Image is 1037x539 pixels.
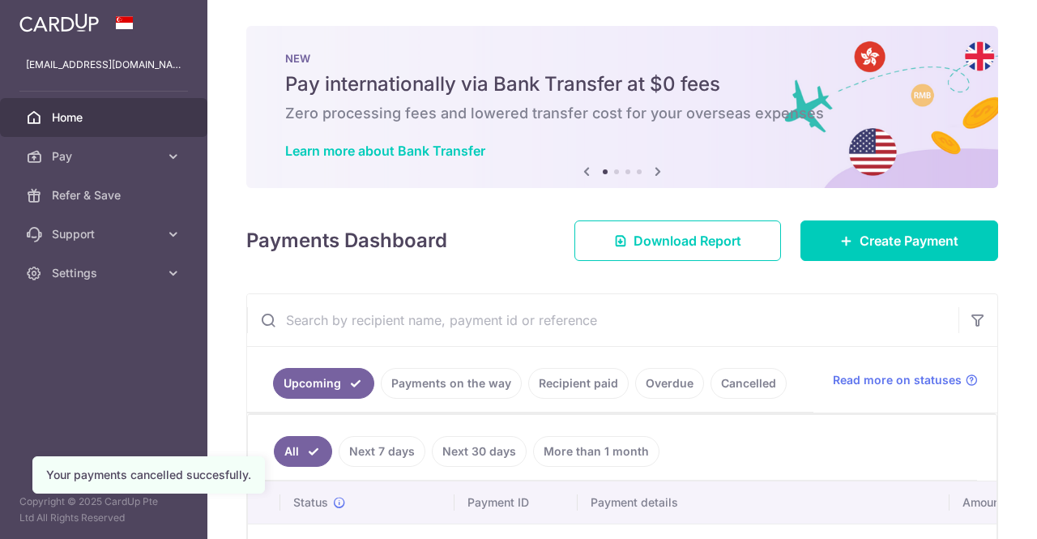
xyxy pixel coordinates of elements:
[273,368,374,399] a: Upcoming
[634,231,741,250] span: Download Report
[274,436,332,467] a: All
[533,436,659,467] a: More than 1 month
[52,187,159,203] span: Refer & Save
[432,436,527,467] a: Next 30 days
[833,372,978,388] a: Read more on statuses
[711,368,787,399] a: Cancelled
[860,231,958,250] span: Create Payment
[635,368,704,399] a: Overdue
[339,436,425,467] a: Next 7 days
[52,109,159,126] span: Home
[285,71,959,97] h5: Pay internationally via Bank Transfer at $0 fees
[454,481,578,524] th: Payment ID
[246,226,447,255] h4: Payments Dashboard
[52,265,159,281] span: Settings
[246,26,998,188] img: Bank transfer banner
[52,226,159,242] span: Support
[46,467,251,483] div: Your payments cancelled succesfully.
[19,13,99,32] img: CardUp
[381,368,522,399] a: Payments on the way
[285,143,485,159] a: Learn more about Bank Transfer
[247,294,958,346] input: Search by recipient name, payment id or reference
[933,490,1021,531] iframe: Opens a widget where you can find more information
[26,57,181,73] p: [EMAIL_ADDRESS][DOMAIN_NAME]
[293,494,328,511] span: Status
[833,372,962,388] span: Read more on statuses
[52,148,159,165] span: Pay
[800,220,998,261] a: Create Payment
[578,481,950,524] th: Payment details
[528,368,629,399] a: Recipient paid
[285,52,959,65] p: NEW
[285,104,959,123] h6: Zero processing fees and lowered transfer cost for your overseas expenses
[574,220,781,261] a: Download Report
